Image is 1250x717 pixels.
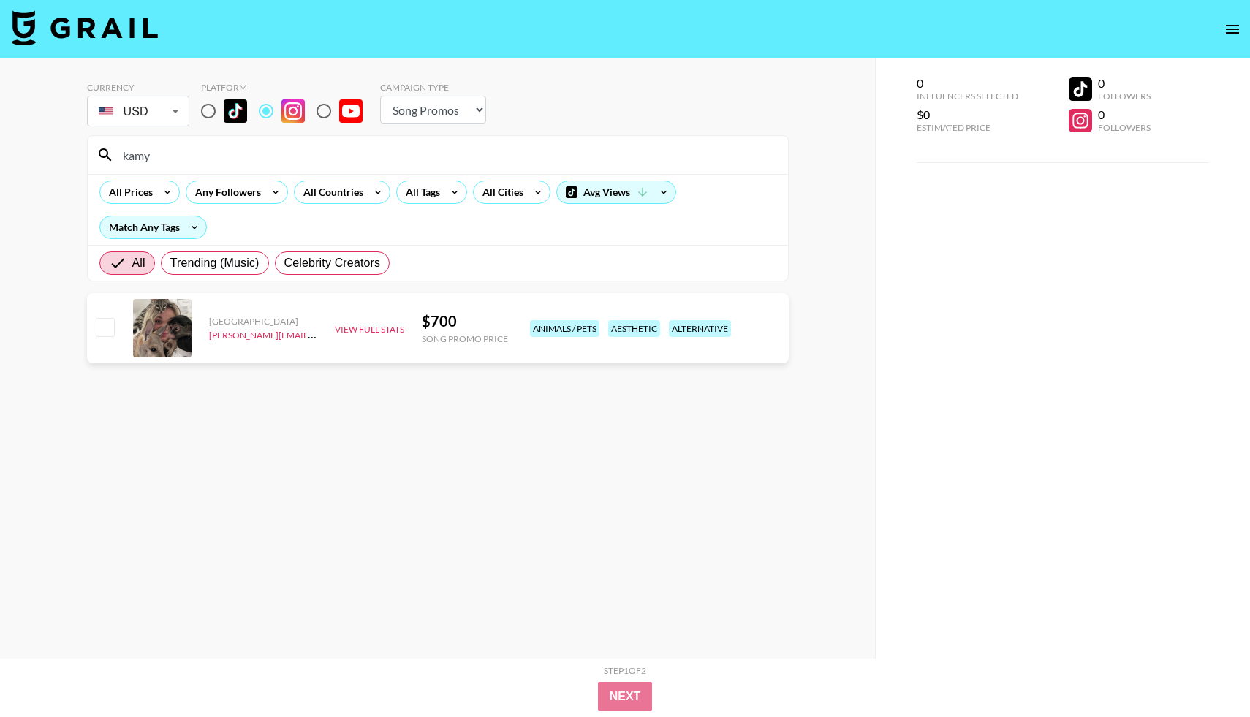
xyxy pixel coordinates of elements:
button: View Full Stats [335,324,404,335]
img: TikTok [224,99,247,123]
input: Search by User Name [114,143,779,167]
button: open drawer [1218,15,1247,44]
div: animals / pets [530,320,599,337]
div: Match Any Tags [100,216,206,238]
span: Celebrity Creators [284,254,381,272]
span: All [132,254,145,272]
div: Campaign Type [380,82,486,93]
div: Followers [1098,91,1151,102]
div: All Countries [295,181,366,203]
img: Grail Talent [12,10,158,45]
div: Step 1 of 2 [604,665,646,676]
span: Trending (Music) [170,254,260,272]
div: Followers [1098,122,1151,133]
button: Next [598,682,653,711]
div: Song Promo Price [422,333,508,344]
div: Platform [201,82,374,93]
div: All Tags [397,181,443,203]
div: aesthetic [608,320,660,337]
div: $ 700 [422,312,508,330]
div: Any Followers [186,181,264,203]
div: All Cities [474,181,526,203]
div: 0 [917,76,1018,91]
img: YouTube [339,99,363,123]
div: Estimated Price [917,122,1018,133]
div: [GEOGRAPHIC_DATA] [209,316,317,327]
div: $0 [917,107,1018,122]
div: alternative [669,320,731,337]
div: Currency [87,82,189,93]
img: Instagram [281,99,305,123]
div: Avg Views [557,181,675,203]
div: USD [90,99,186,124]
iframe: Drift Widget Chat Controller [1177,644,1232,699]
div: Influencers Selected [917,91,1018,102]
a: [PERSON_NAME][EMAIL_ADDRESS][PERSON_NAME][DOMAIN_NAME] [209,327,495,341]
div: 0 [1098,107,1151,122]
div: All Prices [100,181,156,203]
div: 0 [1098,76,1151,91]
